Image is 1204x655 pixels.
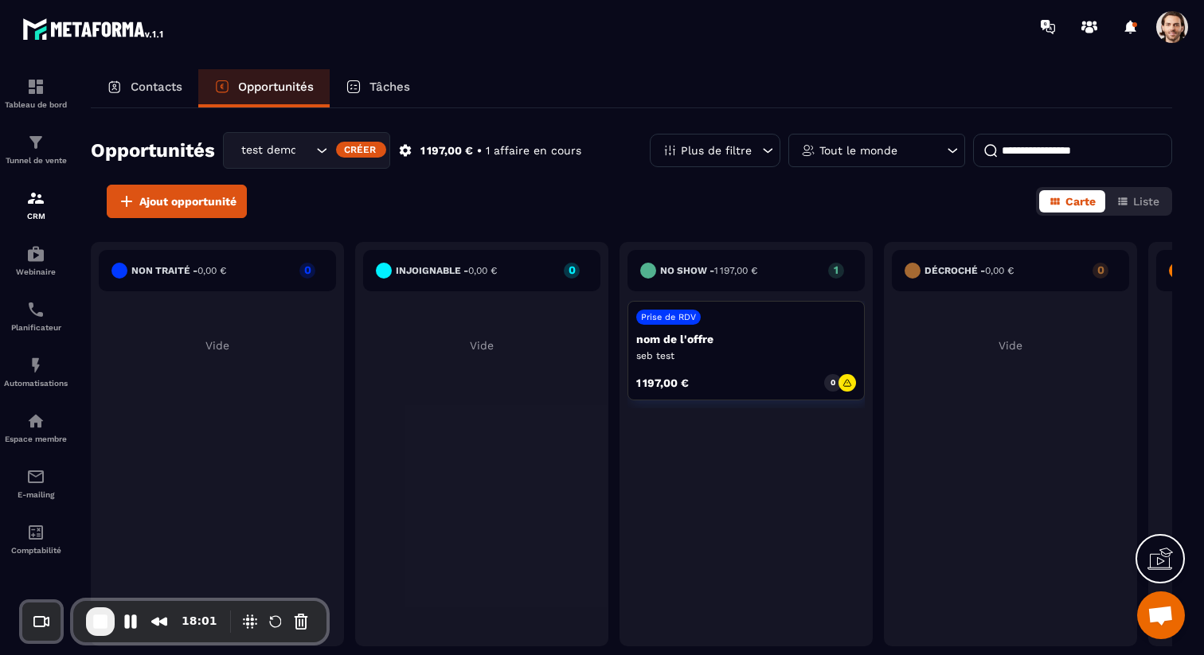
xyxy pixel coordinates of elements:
[4,232,68,288] a: automationsautomationsWebinaire
[330,69,426,107] a: Tâches
[4,323,68,332] p: Planificateur
[4,177,68,232] a: formationformationCRM
[299,264,315,275] p: 0
[26,411,45,431] img: automations
[924,265,1014,276] h6: Décroché -
[22,14,166,43] img: logo
[4,490,68,499] p: E-mailing
[1137,591,1185,639] a: Ouvrir le chat
[4,121,68,177] a: formationformationTunnel de vente
[26,467,45,486] img: email
[99,339,336,352] p: Vide
[198,69,330,107] a: Opportunités
[4,511,68,567] a: accountantaccountantComptabilité
[4,156,68,165] p: Tunnel de vente
[828,264,844,275] p: 1
[660,265,757,276] h6: No show -
[91,135,215,166] h2: Opportunités
[636,349,856,362] p: seb test
[4,400,68,455] a: automationsautomationsEspace membre
[363,339,600,352] p: Vide
[26,300,45,319] img: scheduler
[4,455,68,511] a: emailemailE-mailing
[223,132,390,169] div: Search for option
[1093,264,1108,275] p: 0
[26,244,45,263] img: automations
[4,100,68,109] p: Tableau de bord
[4,212,68,220] p: CRM
[636,333,856,345] p: nom de l'offre
[831,377,835,388] p: 0
[564,264,580,275] p: 0
[369,80,410,94] p: Tâches
[26,189,45,208] img: formation
[238,80,314,94] p: Opportunités
[4,288,68,344] a: schedulerschedulerPlanificateur
[4,344,68,400] a: automationsautomationsAutomatisations
[892,339,1129,352] p: Vide
[681,145,752,156] p: Plus de filtre
[139,193,236,209] span: Ajout opportunité
[237,142,296,159] span: test demo
[91,69,198,107] a: Contacts
[641,312,696,322] p: Prise de RDV
[714,265,757,276] span: 1 197,00 €
[296,142,312,159] input: Search for option
[396,265,497,276] h6: injoignable -
[26,133,45,152] img: formation
[1039,190,1105,212] button: Carte
[4,65,68,121] a: formationformationTableau de bord
[336,142,386,158] div: Créer
[486,143,581,158] p: 1 affaire en cours
[26,356,45,375] img: automations
[131,80,182,94] p: Contacts
[477,143,482,158] p: •
[819,145,897,156] p: Tout le monde
[985,265,1014,276] span: 0,00 €
[107,185,247,218] button: Ajout opportunité
[4,435,68,443] p: Espace membre
[1133,195,1159,208] span: Liste
[4,267,68,276] p: Webinaire
[468,265,497,276] span: 0,00 €
[26,523,45,542] img: accountant
[636,377,689,388] p: 1 197,00 €
[197,265,226,276] span: 0,00 €
[1065,195,1096,208] span: Carte
[420,143,473,158] p: 1 197,00 €
[4,379,68,388] p: Automatisations
[1107,190,1169,212] button: Liste
[26,77,45,96] img: formation
[4,546,68,555] p: Comptabilité
[131,265,226,276] h6: Non traité -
